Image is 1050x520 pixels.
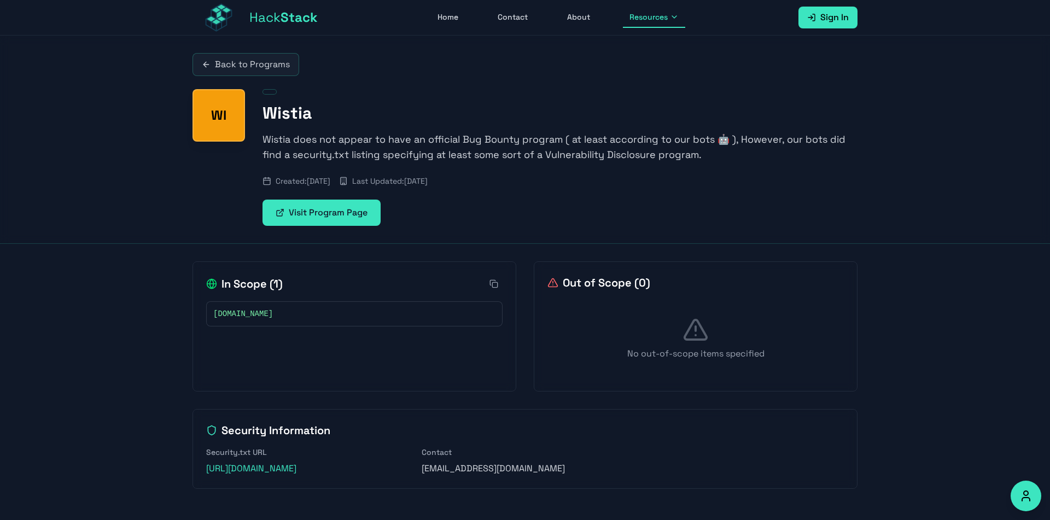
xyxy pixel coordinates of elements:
[206,447,413,458] h3: Security.txt URL
[629,11,668,22] span: Resources
[352,176,428,186] span: Last Updated: [DATE]
[276,176,330,186] span: Created: [DATE]
[249,9,318,26] span: Hack
[561,7,597,28] a: About
[1011,481,1041,511] button: Accessibility Options
[206,423,844,438] h2: Security Information
[206,276,283,291] h2: In Scope ( 1 )
[431,7,465,28] a: Home
[491,7,534,28] a: Contact
[547,347,844,360] p: No out-of-scope items specified
[206,463,296,474] a: [URL][DOMAIN_NAME]
[547,275,650,290] h2: Out of Scope ( 0 )
[262,132,857,162] p: Wistia does not appear to have an official Bug Bounty program ( at least according to our bots 🤖 ...
[262,200,381,226] a: Visit Program Page
[422,447,628,458] h3: Contact
[485,275,503,293] button: Copy all in-scope items
[213,308,273,319] span: [DOMAIN_NAME]
[262,103,857,123] h1: Wistia
[281,9,318,26] span: Stack
[798,7,857,28] a: Sign In
[623,7,685,28] button: Resources
[422,462,628,475] p: [EMAIL_ADDRESS][DOMAIN_NAME]
[820,11,849,24] span: Sign In
[192,53,299,76] a: Back to Programs
[192,89,245,142] div: Wistia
